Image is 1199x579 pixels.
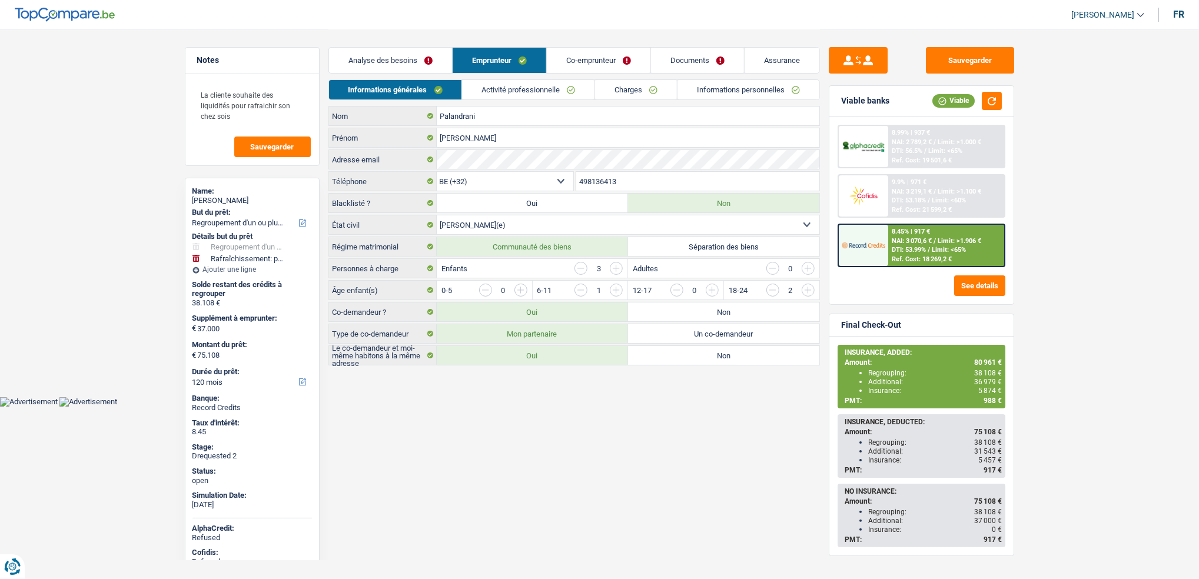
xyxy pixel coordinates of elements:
[974,369,1002,377] span: 38 108 €
[928,246,930,254] span: /
[892,178,926,186] div: 9.9% | 971 €
[745,48,819,73] a: Assurance
[868,438,1002,447] div: Regrouping:
[628,302,819,321] label: Non
[441,265,467,272] label: Enfants
[1062,5,1144,25] a: [PERSON_NAME]
[498,287,509,294] div: 0
[974,497,1002,505] span: 75 108 €
[842,185,885,207] img: Cofidis
[628,324,819,343] label: Un co-demandeur
[842,234,885,256] img: Record Credits
[841,320,901,330] div: Final Check-Out
[928,147,962,155] span: Limit: <65%
[868,517,1002,525] div: Additional:
[628,237,819,256] label: Séparation des biens
[868,456,1002,464] div: Insurance:
[628,346,819,365] label: Non
[329,346,437,365] label: Le co-demandeur et moi-même habitons à la même adresse
[845,397,1002,405] div: PMT:
[192,403,312,412] div: Record Credits
[845,487,1002,495] div: NO INSURANCE:
[595,80,677,99] a: Charges
[1173,9,1184,20] div: fr
[974,428,1002,436] span: 75 108 €
[192,298,312,308] div: 38.108 €
[868,378,1002,386] div: Additional:
[593,265,604,272] div: 3
[329,259,437,278] label: Personnes à charge
[192,427,312,437] div: 8.45
[437,237,628,256] label: Communauté des biens
[974,447,1002,455] span: 31 543 €
[633,265,658,272] label: Adultes
[954,275,1005,296] button: See details
[192,208,310,217] label: But du prêt:
[892,206,952,214] div: Ref. Cost: 21 599,2 €
[938,237,981,245] span: Limit: >1.906 €
[59,397,117,407] img: Advertisement
[892,147,922,155] span: DTI: 56.5%
[938,138,981,146] span: Limit: >1.000 €
[845,348,1002,357] div: INSURANCE, ADDED:
[868,447,1002,455] div: Additional:
[437,324,628,343] label: Mon partenaire
[329,281,437,300] label: Âge enfant(s)
[984,397,1002,405] span: 988 €
[845,466,1002,474] div: PMT:
[329,215,437,234] label: État civil
[437,302,628,321] label: Oui
[329,128,437,147] label: Prénom
[192,467,312,476] div: Status:
[192,451,312,461] div: Drequested 2
[868,508,1002,516] div: Regrouping:
[441,287,452,294] label: 0-5
[628,194,819,212] label: Non
[842,140,885,154] img: AlphaCredit
[437,194,628,212] label: Oui
[329,194,437,212] label: Blacklisté ?
[845,428,1002,436] div: Amount:
[892,237,932,245] span: NAI: 3 070,6 €
[192,340,310,350] label: Montant du prêt:
[234,137,311,157] button: Sauvegarder
[192,351,197,360] span: €
[892,228,930,235] div: 8.45% | 917 €
[932,94,975,107] div: Viable
[924,147,926,155] span: /
[892,197,926,204] span: DTI: 53.18%
[197,55,307,65] h5: Notes
[978,456,1002,464] span: 5 457 €
[329,150,437,169] label: Adresse email
[192,265,312,274] div: Ajouter une ligne
[892,255,952,263] div: Ref. Cost: 18 269,2 €
[329,172,437,191] label: Téléphone
[192,557,312,567] div: Refused
[192,548,312,557] div: Cofidis:
[892,246,926,254] span: DTI: 53.99%
[192,418,312,428] div: Taux d'intérêt:
[192,524,312,533] div: AlphaCredit:
[932,197,966,204] span: Limit: <60%
[845,418,1002,426] div: INSURANCE, DEDUCTED:
[841,96,889,106] div: Viable banks
[868,369,1002,377] div: Regrouping:
[192,232,312,241] div: Détails but du prêt
[192,533,312,543] div: Refused
[938,188,981,195] span: Limit: >1.100 €
[192,196,312,205] div: [PERSON_NAME]
[329,324,437,343] label: Type de co-demandeur
[192,476,312,485] div: open
[15,8,115,22] img: TopCompare Logo
[892,138,932,146] span: NAI: 2 789,2 €
[984,535,1002,544] span: 917 €
[845,497,1002,505] div: Amount:
[926,47,1014,74] button: Sauvegarder
[892,129,930,137] div: 8.99% | 937 €
[934,138,936,146] span: /
[974,358,1002,367] span: 80 961 €
[845,535,1002,544] div: PMT:
[192,314,310,323] label: Supplément à emprunter:
[329,48,452,73] a: Analyse des besoins
[1071,10,1134,20] span: [PERSON_NAME]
